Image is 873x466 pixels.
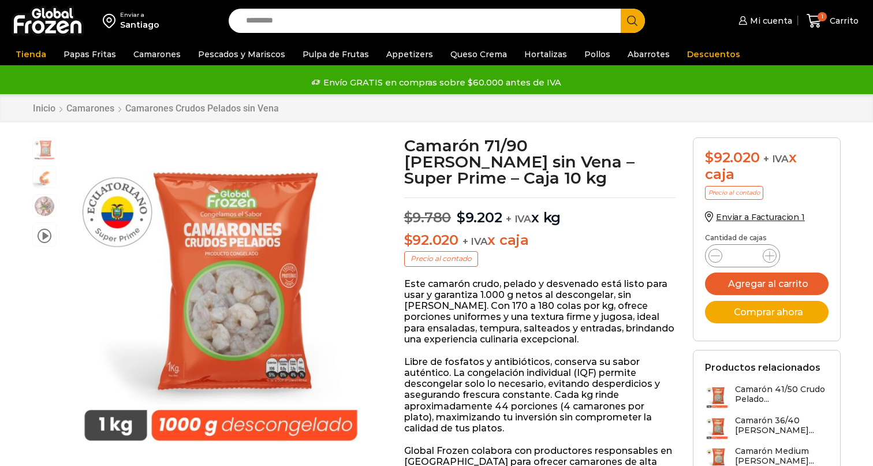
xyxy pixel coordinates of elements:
[735,385,829,404] h3: Camarón 41/50 Crudo Pelado...
[58,43,122,65] a: Papas Fritas
[747,15,792,27] span: Mi cuenta
[380,43,439,65] a: Appetizers
[404,209,452,226] bdi: 9.780
[297,43,375,65] a: Pulpa de Frutas
[506,213,531,225] span: + IVA
[33,195,56,218] span: camarones-2
[125,103,279,114] a: Camarones Crudos Pelados sin Vena
[457,209,502,226] bdi: 9.202
[705,212,805,222] a: Enviar a Facturacion 1
[404,251,478,266] p: Precio al contado
[705,149,759,166] bdi: 92.020
[735,446,829,466] h3: Camarón Medium [PERSON_NAME]...
[457,209,465,226] span: $
[716,212,805,222] span: Enviar a Facturacion 1
[62,137,379,454] img: PM04010013
[804,8,861,35] a: 1 Carrito
[404,232,458,248] bdi: 92.020
[705,416,829,441] a: Camarón 36/40 [PERSON_NAME]...
[404,356,676,434] p: Libre de fosfatos y antibióticos, conserva su sabor auténtico. La congelación individual (IQF) pe...
[103,11,120,31] img: address-field-icon.svg
[404,197,676,226] p: x kg
[732,248,753,264] input: Product quantity
[462,236,488,247] span: + IVA
[32,103,279,114] nav: Breadcrumb
[32,103,56,114] a: Inicio
[736,9,792,32] a: Mi cuenta
[120,11,159,19] div: Enviar a
[404,209,413,226] span: $
[33,166,56,189] span: camaron-sin-cascara
[705,385,829,409] a: Camarón 41/50 Crudo Pelado...
[705,149,714,166] span: $
[128,43,186,65] a: Camarones
[404,232,413,248] span: $
[621,9,645,33] button: Search button
[763,153,789,165] span: + IVA
[818,12,827,21] span: 1
[681,43,746,65] a: Descuentos
[404,278,676,345] p: Este camarón crudo, pelado y desvenado está listo para usar y garantiza 1.000 g netos al desconge...
[622,43,676,65] a: Abarrotes
[705,234,829,242] p: Cantidad de cajas
[705,150,829,183] div: x caja
[705,362,820,373] h2: Productos relacionados
[33,138,56,161] span: PM04010013
[705,273,829,295] button: Agregar al carrito
[518,43,573,65] a: Hortalizas
[120,19,159,31] div: Santiago
[404,137,676,186] h1: Camarón 71/90 [PERSON_NAME] sin Vena – Super Prime – Caja 10 kg
[705,186,763,200] p: Precio al contado
[66,103,115,114] a: Camarones
[62,137,379,454] div: 1 / 4
[404,232,676,249] p: x caja
[192,43,291,65] a: Pescados y Mariscos
[705,301,829,323] button: Comprar ahora
[827,15,859,27] span: Carrito
[579,43,616,65] a: Pollos
[10,43,52,65] a: Tienda
[735,416,829,435] h3: Camarón 36/40 [PERSON_NAME]...
[445,43,513,65] a: Queso Crema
